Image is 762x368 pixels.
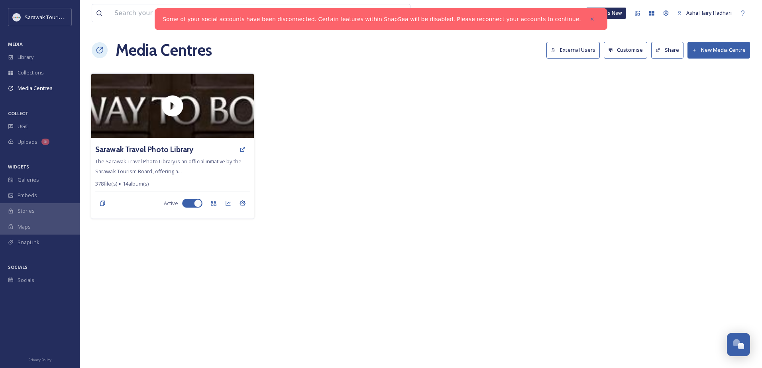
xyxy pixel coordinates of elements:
[95,144,193,155] a: Sarawak Travel Photo Library
[41,139,49,145] div: 5
[8,164,29,170] span: WIDGETS
[604,42,648,58] button: Customise
[546,42,604,58] a: External Users
[8,110,28,116] span: COLLECT
[18,138,37,146] span: Uploads
[116,38,212,62] h1: Media Centres
[110,4,345,22] input: Search your library
[123,180,149,188] span: 14 album(s)
[651,42,683,58] button: Share
[18,239,39,246] span: SnapLink
[164,200,178,207] span: Active
[673,5,736,21] a: Asha Hairy Hadhari
[18,53,33,61] span: Library
[13,13,21,21] img: new%20smtd%20transparent%202%20copy%404x.png
[28,354,51,364] a: Privacy Policy
[18,207,35,215] span: Stories
[727,333,750,356] button: Open Chat
[8,264,27,270] span: SOCIALS
[18,176,39,184] span: Galleries
[18,223,31,231] span: Maps
[18,192,37,199] span: Embeds
[25,13,81,21] span: Sarawak Tourism Board
[163,15,581,23] a: Some of your social accounts have been disconnected. Certain features within SnapSea will be disa...
[28,357,51,362] span: Privacy Policy
[95,180,117,188] span: 378 file(s)
[604,42,652,58] a: Customise
[18,276,34,284] span: Socials
[687,42,750,58] button: New Media Centre
[18,84,53,92] span: Media Centres
[8,41,23,47] span: MEDIA
[18,123,28,130] span: UGC
[546,42,600,58] button: External Users
[586,8,626,19] a: What's New
[95,158,242,174] span: The Sarawak Travel Photo Library is an official initiative by the Sarawak Tourism Board, offering...
[18,69,44,76] span: Collections
[91,74,254,138] img: thumbnail
[359,5,406,21] a: View all files
[686,9,732,16] span: Asha Hairy Hadhari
